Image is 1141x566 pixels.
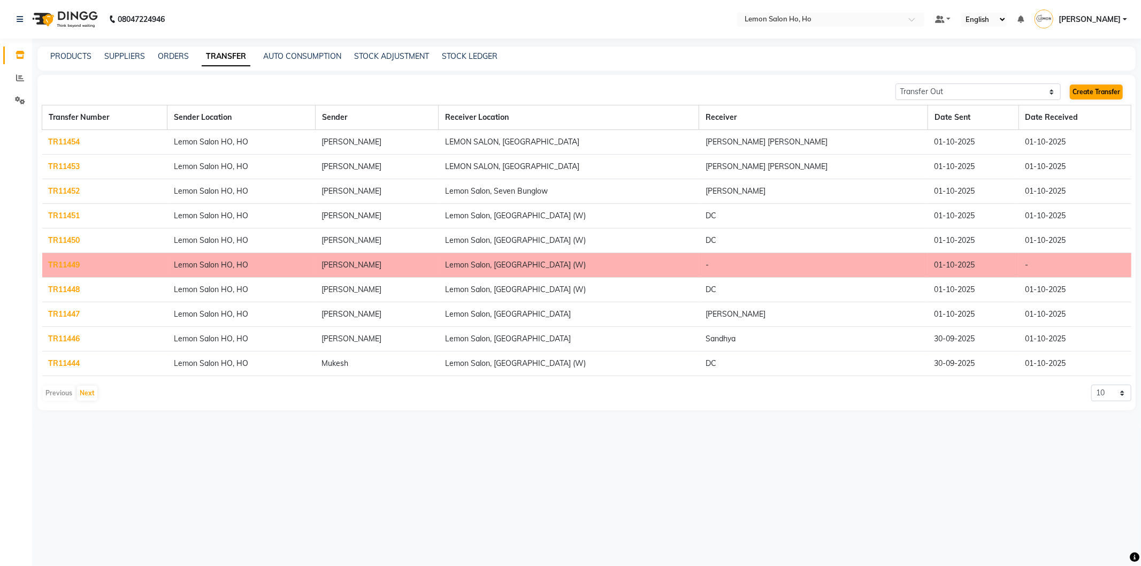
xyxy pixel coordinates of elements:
a: TR11449 [49,260,80,270]
a: TR11453 [49,162,80,171]
span: [PERSON_NAME] [1059,14,1121,25]
b: 08047224946 [118,4,165,34]
td: [PERSON_NAME] [699,179,928,204]
td: 01-10-2025 [1019,179,1131,204]
td: 01-10-2025 [1019,327,1131,351]
td: 01-10-2025 [928,204,1019,228]
td: Lemon Salon, [GEOGRAPHIC_DATA] (W) [439,278,699,302]
td: - [699,253,928,278]
a: TRANSFER [202,47,250,66]
td: 01-10-2025 [1019,204,1131,228]
td: [PERSON_NAME] [315,179,439,204]
td: 01-10-2025 [928,228,1019,253]
td: 30-09-2025 [928,351,1019,376]
td: [PERSON_NAME] [315,327,439,351]
td: LEMON SALON, [GEOGRAPHIC_DATA] [439,155,699,179]
td: DC [699,204,928,228]
td: Lemon Salon, Seven Bunglow [439,179,699,204]
td: Lemon Salon, [GEOGRAPHIC_DATA] [439,327,699,351]
td: Lemon Salon, [GEOGRAPHIC_DATA] (W) [439,351,699,376]
a: PRODUCTS [50,51,91,61]
td: - [1019,253,1131,278]
td: 01-10-2025 [1019,278,1131,302]
a: AUTO CONSUMPTION [263,51,341,61]
td: Lemon Salon, [GEOGRAPHIC_DATA] (W) [439,228,699,253]
td: Lemon Salon, [GEOGRAPHIC_DATA] (W) [439,204,699,228]
a: TR11446 [49,334,80,343]
td: Lemon Salon HO, HO [167,302,316,327]
td: [PERSON_NAME] [315,302,439,327]
td: 01-10-2025 [928,253,1019,278]
td: 01-10-2025 [928,302,1019,327]
td: 01-10-2025 [928,278,1019,302]
td: [PERSON_NAME] [315,278,439,302]
td: [PERSON_NAME] [PERSON_NAME] [699,155,928,179]
td: 01-10-2025 [928,179,1019,204]
td: Lemon Salon, [GEOGRAPHIC_DATA] (W) [439,253,699,278]
td: DC [699,228,928,253]
td: Lemon Salon HO, HO [167,155,316,179]
td: Lemon Salon HO, HO [167,130,316,155]
td: 01-10-2025 [1019,351,1131,376]
a: TR11444 [49,358,80,368]
td: Lemon Salon HO, HO [167,327,316,351]
a: TR11450 [49,235,80,245]
img: Aquib Khan [1035,10,1053,28]
td: Lemon Salon HO, HO [167,278,316,302]
button: Next [77,386,97,401]
th: Receiver Location [439,105,699,130]
a: TR11452 [49,186,80,196]
td: 01-10-2025 [1019,302,1131,327]
td: 30-09-2025 [928,327,1019,351]
a: TR11454 [49,137,80,147]
td: DC [699,278,928,302]
td: [PERSON_NAME] [PERSON_NAME] [699,130,928,155]
td: DC [699,351,928,376]
td: Lemon Salon, [GEOGRAPHIC_DATA] [439,302,699,327]
th: Receiver [699,105,928,130]
a: STOCK ADJUSTMENT [354,51,429,61]
td: 01-10-2025 [928,130,1019,155]
td: Lemon Salon HO, HO [167,253,316,278]
td: 01-10-2025 [1019,130,1131,155]
a: Create Transfer [1070,85,1123,100]
th: Sender [315,105,439,130]
td: [PERSON_NAME] [699,302,928,327]
td: 01-10-2025 [1019,228,1131,253]
td: [PERSON_NAME] [315,253,439,278]
a: TR11447 [49,309,80,319]
a: SUPPLIERS [104,51,145,61]
td: Mukesh [315,351,439,376]
td: 01-10-2025 [928,155,1019,179]
th: Transfer Number [42,105,167,130]
td: Lemon Salon HO, HO [167,228,316,253]
a: STOCK LEDGER [442,51,497,61]
th: Sender Location [167,105,316,130]
td: [PERSON_NAME] [315,130,439,155]
a: ORDERS [158,51,189,61]
a: TR11448 [49,285,80,294]
td: Sandhya [699,327,928,351]
td: LEMON SALON, [GEOGRAPHIC_DATA] [439,130,699,155]
th: Date Received [1019,105,1131,130]
td: [PERSON_NAME] [315,228,439,253]
img: logo [27,4,101,34]
th: Date Sent [928,105,1019,130]
td: Lemon Salon HO, HO [167,351,316,376]
td: 01-10-2025 [1019,155,1131,179]
td: Lemon Salon HO, HO [167,204,316,228]
td: Lemon Salon HO, HO [167,179,316,204]
td: [PERSON_NAME] [315,204,439,228]
a: TR11451 [49,211,80,220]
td: [PERSON_NAME] [315,155,439,179]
